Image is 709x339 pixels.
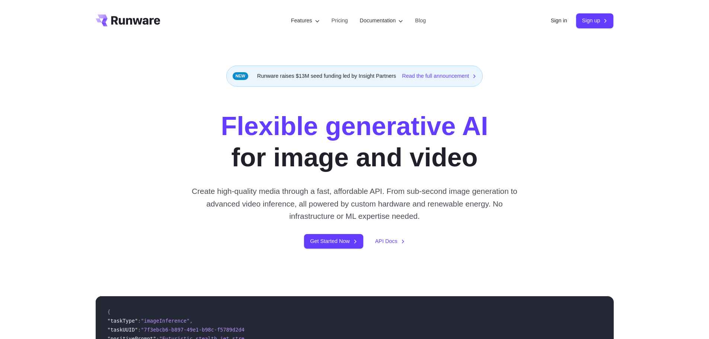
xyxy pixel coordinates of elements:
span: : [138,327,141,333]
p: Create high-quality media through a fast, affordable API. From sub-second image generation to adv... [189,185,520,222]
a: Get Started Now [304,234,363,249]
label: Documentation [360,16,403,25]
a: API Docs [375,237,405,246]
h1: for image and video [221,111,488,173]
a: Blog [415,16,426,25]
a: Sign in [551,16,567,25]
span: { [108,309,111,315]
a: Read the full announcement [402,72,476,80]
span: "taskType" [108,318,138,324]
a: Sign up [576,13,614,28]
span: "7f3ebcb6-b897-49e1-b98c-f5789d2d40d7" [141,327,257,333]
a: Pricing [332,16,348,25]
span: : [138,318,141,324]
div: Runware raises $13M seed funding led by Insight Partners [226,65,483,87]
a: Go to / [96,15,160,26]
label: Features [291,16,320,25]
span: "taskUUID" [108,327,138,333]
strong: Flexible generative AI [221,112,488,141]
span: "imageInference" [141,318,190,324]
span: , [189,318,192,324]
